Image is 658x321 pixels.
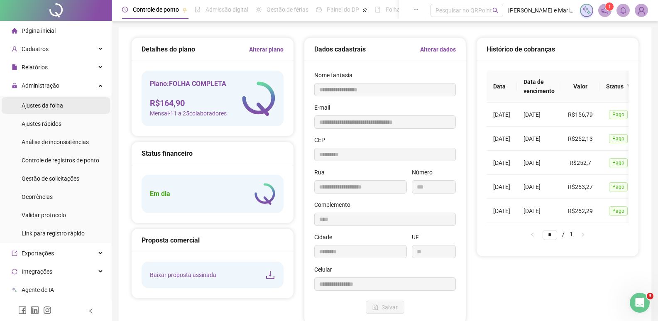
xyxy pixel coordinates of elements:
[609,182,628,191] span: Pago
[314,135,330,145] label: CEP
[12,46,17,52] span: user-add
[487,151,517,175] td: [DATE]
[205,6,248,13] span: Admissão digital
[122,7,128,12] span: clock-circle
[18,306,27,314] span: facebook
[517,199,561,223] td: [DATE]
[606,82,624,91] span: Status
[150,97,227,109] h4: R$ 164,90
[142,44,195,54] h5: Detalhes do plano
[609,158,628,167] span: Pago
[150,79,227,89] h5: Plano: FOLHA COMPLETA
[487,127,517,151] td: [DATE]
[314,200,356,209] label: Complemento
[562,231,565,238] span: /
[12,269,17,274] span: sync
[12,250,17,256] span: export
[12,83,17,88] span: lock
[561,199,599,223] td: R$252,29
[625,80,634,93] span: filter
[267,6,308,13] span: Gestão de férias
[22,175,79,182] span: Gestão de solicitações
[530,232,535,237] span: left
[487,44,629,54] div: Histórico de cobranças
[142,235,284,245] div: Proposta comercial
[561,127,599,151] td: R$252,13
[31,306,39,314] span: linkedin
[22,287,54,293] span: Agente de IA
[88,308,94,314] span: left
[22,268,52,275] span: Integrações
[254,183,275,205] img: logo-atual-colorida-simples.ef1a4d5a9bda94f4ab63.png
[561,175,599,199] td: R$253,27
[22,194,53,200] span: Ocorrências
[517,151,561,175] td: [DATE]
[580,232,585,237] span: right
[576,230,590,240] li: Próxima página
[582,6,591,15] img: sparkle-icon.fc2bf0ac1784a2077858766a79e2daf3.svg
[561,151,599,175] td: R$252,7
[314,103,335,112] label: E-mail
[249,45,284,54] a: Alterar plano
[22,157,99,164] span: Controle de registros de ponto
[561,103,599,127] td: R$156,79
[366,301,404,314] button: Salvar
[22,120,61,127] span: Ajustes rápidos
[265,270,275,280] span: download
[256,7,262,12] span: sun
[487,175,517,199] td: [DATE]
[22,27,56,34] span: Página inicial
[150,189,170,199] h5: Em dia
[22,82,59,89] span: Administração
[609,206,628,216] span: Pago
[526,230,539,240] button: left
[635,4,648,17] img: 80235
[22,230,85,237] span: Link para registro rápido
[412,168,438,177] label: Número
[362,7,367,12] span: pushpin
[487,199,517,223] td: [DATE]
[412,233,424,242] label: UF
[627,84,632,89] span: filter
[630,293,650,313] iframe: Intercom live chat
[487,71,517,103] th: Data
[517,127,561,151] td: [DATE]
[517,175,561,199] td: [DATE]
[561,71,599,103] th: Valor
[576,230,590,240] button: right
[150,270,216,279] span: Baixar proposta assinada
[609,110,628,119] span: Pago
[43,306,51,314] span: instagram
[314,265,338,274] label: Celular
[12,64,17,70] span: file
[543,230,573,240] li: 1/1
[386,6,439,13] span: Folha de pagamento
[413,7,419,12] span: ellipsis
[601,7,609,14] span: notification
[242,81,275,116] img: logo-atual-colorida-simples.ef1a4d5a9bda94f4ab63.png
[420,45,456,54] a: Alterar dados
[492,7,499,14] span: search
[517,71,561,103] th: Data de vencimento
[195,7,201,12] span: file-done
[22,139,89,145] span: Análise de inconsistências
[487,103,517,127] td: [DATE]
[605,2,614,11] sup: 1
[517,103,561,127] td: [DATE]
[22,250,54,257] span: Exportações
[22,64,48,71] span: Relatórios
[608,4,611,10] span: 1
[647,293,653,299] span: 3
[142,148,284,159] div: Status financeiro
[327,6,359,13] span: Painel do DP
[12,28,17,34] span: home
[150,109,227,118] span: Mensal - 11 a 25 colaboradores
[508,6,575,15] span: [PERSON_NAME] e Mariana alimentação ltda
[314,233,338,242] label: Cidade
[314,44,366,54] h5: Dados cadastrais
[316,7,322,12] span: dashboard
[314,168,330,177] label: Rua
[133,6,179,13] span: Controle de ponto
[526,230,539,240] li: Página anterior
[22,46,49,52] span: Cadastros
